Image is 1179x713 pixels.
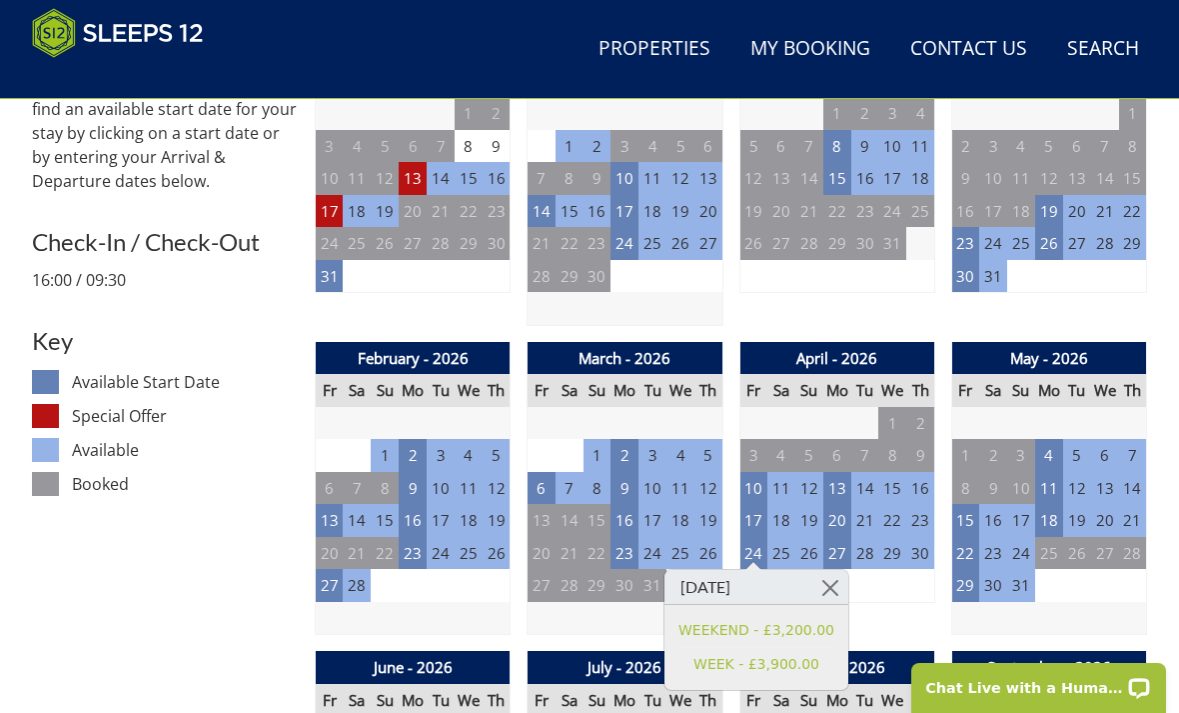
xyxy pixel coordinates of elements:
[32,8,204,58] img: Sleeps 12
[767,537,795,570] td: 25
[343,504,371,537] td: 14
[898,650,1179,713] iframe: LiveChat chat widget
[610,439,638,472] td: 2
[399,537,427,570] td: 23
[767,227,795,260] td: 27
[316,472,344,505] td: 6
[739,130,767,163] td: 5
[906,162,934,195] td: 18
[951,227,979,260] td: 23
[694,537,722,570] td: 26
[694,162,722,195] td: 13
[556,130,584,163] td: 1
[979,537,1007,570] td: 23
[795,130,823,163] td: 7
[483,97,511,130] td: 2
[951,472,979,505] td: 8
[666,472,694,505] td: 11
[610,569,638,602] td: 30
[823,130,851,163] td: 8
[1007,227,1035,260] td: 25
[979,439,1007,472] td: 2
[823,195,851,228] td: 22
[399,439,427,472] td: 2
[678,654,834,675] a: WEEK - £3,900.00
[399,130,427,163] td: 6
[610,227,638,260] td: 24
[584,260,611,293] td: 30
[455,130,483,163] td: 8
[851,537,879,570] td: 28
[767,504,795,537] td: 18
[610,130,638,163] td: 3
[1091,227,1119,260] td: 28
[28,30,226,46] p: Chat Live with a Human!
[666,439,694,472] td: 4
[399,195,427,228] td: 20
[528,472,556,505] td: 6
[1007,162,1035,195] td: 11
[1091,195,1119,228] td: 21
[951,439,979,472] td: 1
[455,472,483,505] td: 11
[739,162,767,195] td: 12
[951,130,979,163] td: 2
[584,439,611,472] td: 1
[694,130,722,163] td: 6
[556,537,584,570] td: 21
[666,504,694,537] td: 18
[584,195,611,228] td: 16
[343,569,371,602] td: 28
[1007,472,1035,505] td: 10
[851,162,879,195] td: 16
[979,195,1007,228] td: 17
[316,504,344,537] td: 13
[1091,374,1119,407] th: We
[795,537,823,570] td: 26
[316,342,511,375] th: February - 2026
[1035,162,1063,195] td: 12
[1059,27,1147,72] a: Search
[694,439,722,472] td: 5
[32,268,299,292] p: 16:00 / 09:30
[823,374,851,407] th: Mo
[483,195,511,228] td: 23
[1063,439,1091,472] td: 5
[556,374,584,407] th: Sa
[556,162,584,195] td: 8
[343,374,371,407] th: Sa
[1007,195,1035,228] td: 18
[739,472,767,505] td: 10
[795,472,823,505] td: 12
[795,439,823,472] td: 5
[427,130,455,163] td: 7
[694,227,722,260] td: 27
[666,195,694,228] td: 19
[399,472,427,505] td: 9
[556,195,584,228] td: 15
[230,26,254,50] button: Open LiveChat chat widget
[32,73,299,193] p: You can browse the calendar to find an available start date for your stay by clicking on a start ...
[739,342,934,375] th: April - 2026
[72,472,299,496] dd: Booked
[851,227,879,260] td: 30
[851,97,879,130] td: 2
[638,569,666,602] td: 31
[1035,227,1063,260] td: 26
[664,570,848,605] h3: [DATE]
[767,130,795,163] td: 6
[343,162,371,195] td: 11
[427,162,455,195] td: 14
[906,195,934,228] td: 25
[584,569,611,602] td: 29
[1063,537,1091,570] td: 26
[1091,472,1119,505] td: 13
[556,569,584,602] td: 28
[795,227,823,260] td: 28
[823,504,851,537] td: 20
[528,537,556,570] td: 20
[483,227,511,260] td: 30
[316,260,344,293] td: 31
[371,504,399,537] td: 15
[906,537,934,570] td: 30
